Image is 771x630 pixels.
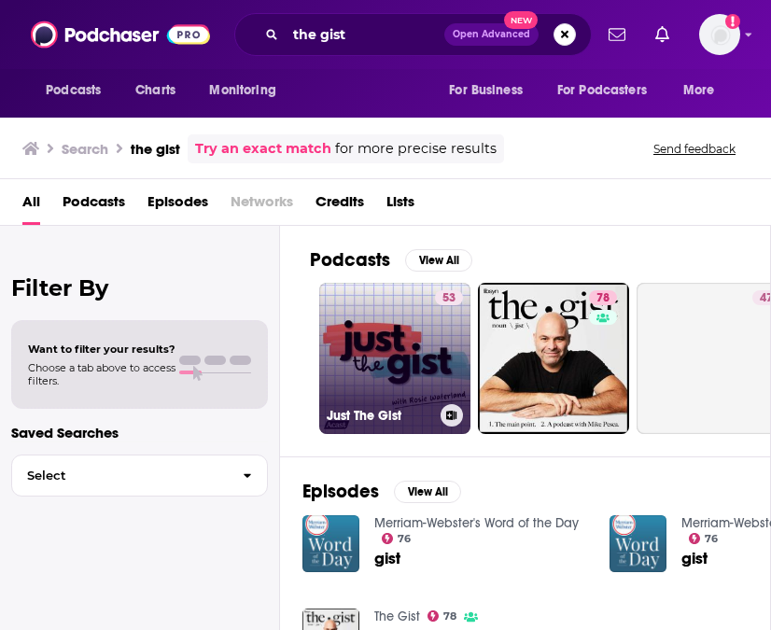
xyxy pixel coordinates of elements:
div: Search podcasts, credits, & more... [234,13,592,56]
a: Lists [386,187,414,225]
span: 76 [705,535,718,543]
img: User Profile [699,14,740,55]
h2: Podcasts [310,248,390,272]
a: The Gist [374,609,420,624]
span: Networks [231,187,293,225]
span: Select [12,469,228,482]
button: open menu [436,73,546,108]
a: PodcastsView All [310,248,472,272]
button: View All [405,249,472,272]
h2: Episodes [302,480,379,503]
button: open menu [670,73,738,108]
span: Podcasts [46,77,101,104]
button: View All [394,481,461,503]
a: 76 [689,533,719,544]
a: 53Just The Gist [319,283,470,434]
span: Logged in as jennarohl [699,14,740,55]
span: More [683,77,715,104]
button: Open AdvancedNew [444,23,539,46]
a: 78 [589,290,617,305]
span: Choose a tab above to access filters. [28,361,175,387]
h2: Filter By [11,274,268,301]
a: 53 [435,290,463,305]
span: for more precise results [335,138,497,160]
a: Episodes [147,187,208,225]
a: Podcasts [63,187,125,225]
span: Monitoring [209,77,275,104]
h3: the gist [131,140,180,158]
a: EpisodesView All [302,480,461,503]
span: 78 [596,289,610,308]
button: open menu [196,73,300,108]
span: New [504,11,538,29]
span: Want to filter your results? [28,343,175,356]
a: All [22,187,40,225]
img: gist [610,515,666,572]
span: 76 [398,535,411,543]
span: For Podcasters [557,77,647,104]
a: gist [681,551,708,567]
img: gist [302,515,359,572]
a: Show notifications dropdown [648,19,677,50]
a: Merriam-Webster's Word of the Day [374,515,579,531]
span: 78 [443,612,456,621]
a: 76 [382,533,412,544]
button: Send feedback [648,141,741,157]
button: Show profile menu [699,14,740,55]
a: Credits [315,187,364,225]
h3: Search [62,140,108,158]
svg: Add a profile image [725,14,740,29]
span: Open Advanced [453,30,530,39]
h3: Just The Gist [327,408,433,424]
span: 53 [442,289,456,308]
a: Try an exact match [195,138,331,160]
a: 78 [428,610,457,622]
a: Charts [123,73,187,108]
a: Show notifications dropdown [601,19,633,50]
p: Saved Searches [11,424,268,441]
button: Select [11,455,268,497]
button: open menu [33,73,125,108]
input: Search podcasts, credits, & more... [286,20,444,49]
a: gist [374,551,400,567]
a: 78 [478,283,629,434]
span: Charts [135,77,175,104]
span: For Business [449,77,523,104]
img: Podchaser - Follow, Share and Rate Podcasts [31,17,210,52]
button: open menu [545,73,674,108]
